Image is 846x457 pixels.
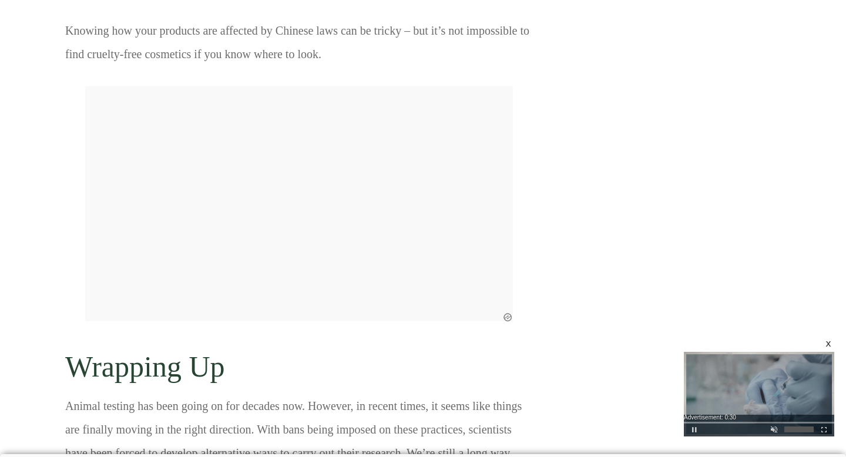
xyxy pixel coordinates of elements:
iframe: Advertisement [85,86,513,139]
h2: Wrapping Up [65,331,533,393]
img: ezoic [502,312,513,322]
div: x [824,339,833,348]
div: Advertisement: 0:30 [684,415,834,421]
iframe: Advertisement [684,352,834,436]
iframe: Advertisement [680,72,751,425]
div: Video Player [684,352,834,436]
